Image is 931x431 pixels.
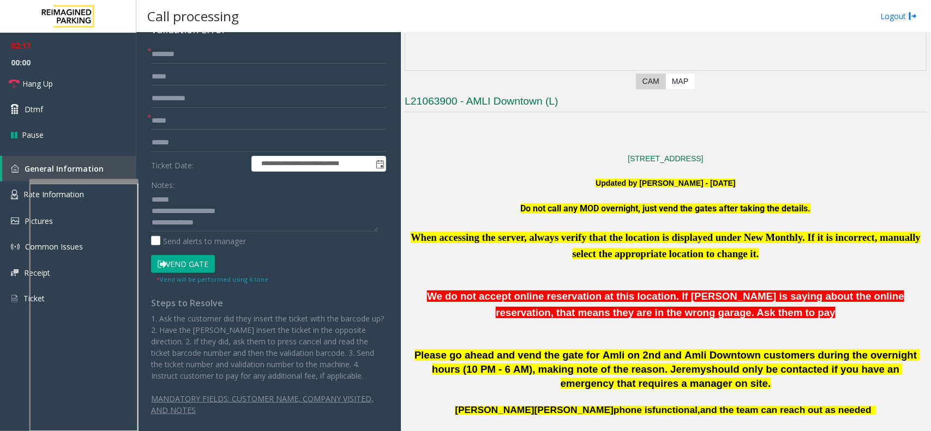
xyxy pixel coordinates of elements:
[11,165,19,173] img: 'icon'
[561,363,903,389] span: should only be contacted if you have an emergency that requires a manager on site
[151,175,175,191] label: Notes:
[636,74,666,89] label: CAM
[25,241,83,252] span: Common Issues
[427,290,904,318] span: We do not accept online reservation at this location. If [PERSON_NAME] is saying about the online...
[11,190,18,199] img: 'icon'
[614,404,652,415] span: phone is
[665,74,695,89] label: Map
[23,189,84,199] span: Rate Information
[534,404,614,415] span: [PERSON_NAME]
[700,404,872,415] span: and the team can reach out as needed
[25,216,53,226] span: Pictures
[23,293,45,303] span: Ticket
[909,10,917,22] img: logout
[11,242,20,251] img: 'icon'
[151,313,386,381] p: 1. Ask the customer did they insert the ticket with the barcode up? 2. Have the [PERSON_NAME] ins...
[25,163,104,174] span: General Information
[374,156,386,172] span: Toggle popup
[11,269,19,276] img: 'icon'
[455,404,534,415] span: [PERSON_NAME]
[521,203,811,214] span: Do not call any MOD overnight, just vend the gates after taking the details.
[148,156,249,172] label: Ticket Date:
[411,232,921,259] span: When accessing the server, always verify that the location is displayed under New Monthly. If it ...
[652,404,700,415] span: functional,
[142,3,244,29] h3: Call processing
[157,275,268,283] small: Vend will be performed using 6 tone
[151,298,386,308] h4: Steps to Resolve
[676,363,706,375] span: eremy
[151,255,215,274] button: Vend Gate
[22,78,53,89] span: Hang Up
[2,156,136,181] a: General Information
[22,129,44,141] span: Pause
[25,104,43,115] span: Dtmf
[24,268,50,278] span: Receipt
[415,349,920,375] span: Please go ahead and vend the gate for Amli on 2nd and Amli Downtown customers during the overnigh...
[880,10,917,22] a: Logout
[596,179,735,187] b: Updated by [PERSON_NAME] - [DATE]
[11,217,19,224] img: 'icon'
[11,294,18,303] img: 'icon'
[628,154,703,163] a: [STREET_ADDRESS]
[768,378,771,389] span: .
[151,235,246,247] label: Send alerts to manager
[151,393,374,415] u: MANDATORY FIELDS: CUSTOMER NAME, COMPANY VISITED, AND NOTES
[405,94,927,112] h3: L21063900 - AMLI Downtown (L)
